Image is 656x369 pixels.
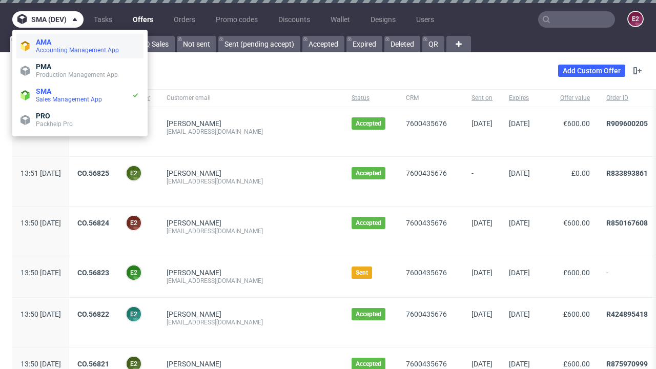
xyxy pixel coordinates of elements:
[12,11,84,28] button: sma (dev)
[364,11,402,28] a: Designs
[36,38,51,46] span: AMA
[210,11,264,28] a: Promo codes
[20,269,61,277] span: 13:50 [DATE]
[509,310,530,318] span: [DATE]
[571,169,590,177] span: £0.00
[167,269,221,277] a: [PERSON_NAME]
[509,119,530,128] span: [DATE]
[16,58,143,83] a: PMAProduction Management App
[10,36,39,52] a: All
[422,36,444,52] a: QR
[16,108,143,132] a: PROPackhelp Pro
[606,169,648,177] a: R833893861
[137,36,175,52] a: IQ Sales
[471,310,493,318] span: [DATE]
[167,119,221,128] a: [PERSON_NAME]
[324,11,356,28] a: Wallet
[302,36,344,52] a: Accepted
[546,94,590,102] span: Offer value
[20,310,61,318] span: 13:50 [DATE]
[471,119,493,128] span: [DATE]
[36,71,118,78] span: Production Management App
[167,310,221,318] a: [PERSON_NAME]
[77,360,109,368] a: CO.56821
[356,169,381,177] span: Accepted
[606,310,648,318] a: R424895418
[406,219,447,227] a: 7600435676
[167,169,221,177] a: [PERSON_NAME]
[471,360,493,368] span: [DATE]
[36,112,50,120] span: PRO
[471,169,493,194] span: -
[167,360,221,368] a: [PERSON_NAME]
[20,360,61,368] span: 13:50 [DATE]
[167,177,335,186] div: [EMAIL_ADDRESS][DOMAIN_NAME]
[36,87,51,95] span: SMA
[471,94,493,102] span: Sent on
[127,216,141,230] figcaption: e2
[356,310,381,318] span: Accepted
[406,94,455,102] span: CRM
[127,166,141,180] figcaption: e2
[167,227,335,235] div: [EMAIL_ADDRESS][DOMAIN_NAME]
[77,169,109,177] a: CO.56825
[167,219,221,227] a: [PERSON_NAME]
[406,119,447,128] a: 7600435676
[509,219,530,227] span: [DATE]
[406,269,447,277] a: 7600435676
[20,219,61,227] span: 13:50 [DATE]
[168,11,201,28] a: Orders
[356,269,368,277] span: Sent
[509,94,530,102] span: Expires
[563,310,590,318] span: £600.00
[606,119,648,128] a: R909600205
[36,47,119,54] span: Accounting Management App
[558,65,625,77] a: Add Custom Offer
[410,11,440,28] a: Users
[352,94,389,102] span: Status
[127,307,141,321] figcaption: e2
[77,310,109,318] a: CO.56822
[36,63,51,71] span: PMA
[471,219,493,227] span: [DATE]
[167,318,335,326] div: [EMAIL_ADDRESS][DOMAIN_NAME]
[471,269,493,277] span: [DATE]
[509,269,530,277] span: [DATE]
[628,12,643,26] figcaption: e2
[20,169,61,177] span: 13:51 [DATE]
[406,310,447,318] a: 7600435676
[346,36,382,52] a: Expired
[272,11,316,28] a: Discounts
[384,36,420,52] a: Deleted
[606,219,648,227] a: R850167608
[36,120,73,128] span: Packhelp Pro
[563,269,590,277] span: £600.00
[356,360,381,368] span: Accepted
[31,16,67,23] span: sma (dev)
[167,128,335,136] div: [EMAIL_ADDRESS][DOMAIN_NAME]
[356,119,381,128] span: Accepted
[509,169,530,177] span: [DATE]
[167,94,335,102] span: Customer email
[563,360,590,368] span: £600.00
[167,277,335,285] div: [EMAIL_ADDRESS][DOMAIN_NAME]
[16,34,143,58] a: AMAAccounting Management App
[77,219,109,227] a: CO.56824
[406,169,447,177] a: 7600435676
[563,219,590,227] span: €600.00
[356,219,381,227] span: Accepted
[127,11,159,28] a: Offers
[563,119,590,128] span: €600.00
[36,96,102,103] span: Sales Management App
[406,360,447,368] a: 7600435676
[218,36,300,52] a: Sent (pending accept)
[606,360,648,368] a: R875970999
[509,360,530,368] span: [DATE]
[177,36,216,52] a: Not sent
[127,265,141,280] figcaption: e2
[88,11,118,28] a: Tasks
[77,269,109,277] a: CO.56823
